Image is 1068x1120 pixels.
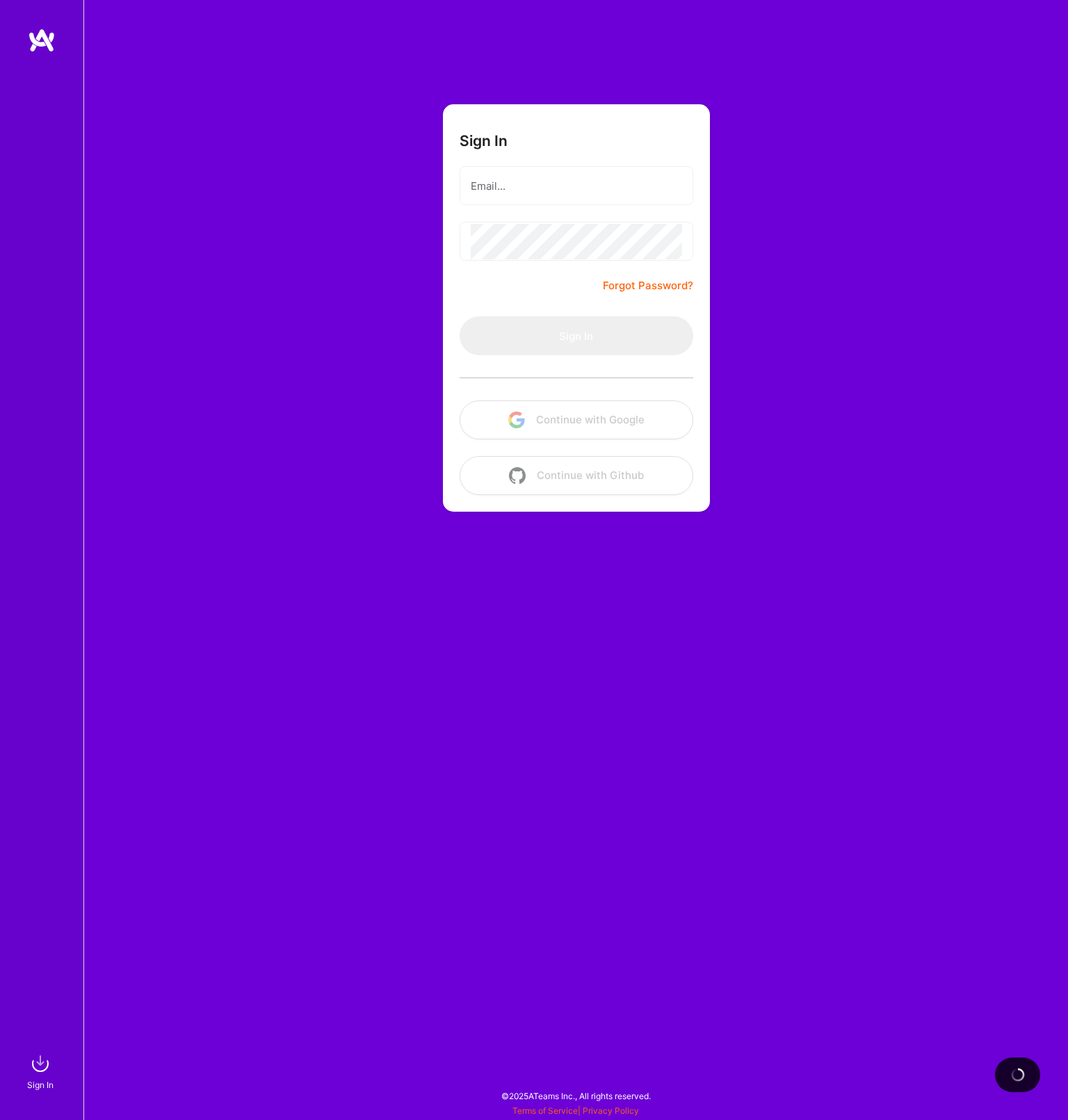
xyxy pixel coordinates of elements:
[83,1078,1068,1113] div: © 2025 ATeams Inc., All rights reserved.
[603,277,693,294] a: Forgot Password?
[460,456,693,495] button: Continue with Github
[471,168,682,204] input: Email...
[1011,1068,1025,1082] img: loading
[26,1050,54,1078] img: sign in
[460,132,508,149] h3: Sign In
[512,1105,578,1116] a: Terms of Service
[508,412,525,428] img: icon
[28,28,56,53] img: logo
[583,1105,639,1116] a: Privacy Policy
[29,1050,54,1092] a: sign inSign In
[509,467,526,484] img: icon
[512,1105,639,1116] span: |
[460,316,693,355] button: Sign In
[27,1078,54,1092] div: Sign In
[460,400,693,439] button: Continue with Google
